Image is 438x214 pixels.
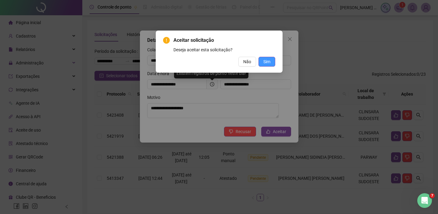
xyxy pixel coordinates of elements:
iframe: Intercom live chat [417,193,432,208]
span: 7 [430,193,435,198]
button: Não [238,57,256,67]
span: Sim [263,58,270,65]
span: exclamation-circle [163,37,170,44]
button: Sim [258,57,275,67]
div: Deseja aceitar esta solicitação? [173,46,275,53]
span: Aceitar solicitação [173,37,275,44]
span: Não [243,58,251,65]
